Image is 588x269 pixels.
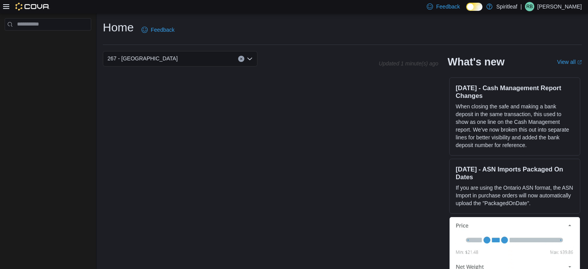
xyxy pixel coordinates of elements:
[247,56,253,62] button: Open list of options
[525,2,534,11] div: Rebecca B
[448,56,504,68] h2: What's new
[436,3,460,10] span: Feedback
[456,184,574,207] p: If you are using the Ontario ASN format, the ASN Import in purchase orders will now automatically...
[537,2,582,11] p: [PERSON_NAME]
[107,54,178,63] span: 267 - [GEOGRAPHIC_DATA]
[520,2,522,11] p: |
[527,2,533,11] span: RB
[5,32,91,51] nav: Complex example
[466,3,482,11] input: Dark Mode
[15,3,50,10] img: Cova
[456,165,574,181] h3: [DATE] - ASN Imports Packaged On Dates
[103,20,134,35] h1: Home
[456,84,574,99] h3: [DATE] - Cash Management Report Changes
[151,26,174,34] span: Feedback
[496,2,517,11] p: Spiritleaf
[557,59,582,65] a: View allExternal link
[379,60,438,67] p: Updated 1 minute(s) ago
[238,56,244,62] button: Clear input
[456,103,574,149] p: When closing the safe and making a bank deposit in the same transaction, this used to show as one...
[577,60,582,65] svg: External link
[138,22,177,38] a: Feedback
